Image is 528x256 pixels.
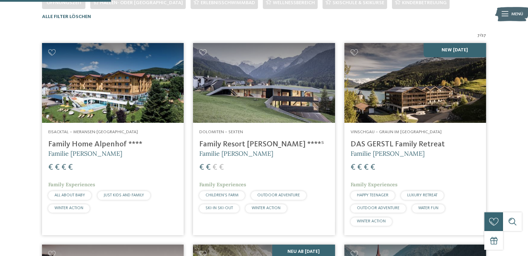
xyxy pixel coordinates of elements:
[47,0,82,5] span: Öffnungszeit
[344,43,486,235] a: Familienhotels gesucht? Hier findet ihr die besten! NEW [DATE] Vinschgau – Graun im [GEOGRAPHIC_D...
[48,140,177,149] h4: Family Home Alpenhof ****
[351,150,425,157] span: Familie [PERSON_NAME]
[48,163,53,172] span: €
[407,193,437,197] span: LUXURY RETREAT
[252,206,280,210] span: WINTER ACTION
[344,43,486,123] img: Familienhotels gesucht? Hier findet ihr die besten!
[351,181,397,188] span: Family Experiences
[48,130,138,134] span: Eisacktal – Meransen-[GEOGRAPHIC_DATA]
[199,163,204,172] span: €
[100,0,183,5] span: Hallen- oder [GEOGRAPHIC_DATA]
[48,181,95,188] span: Family Experiences
[351,130,442,134] span: Vinschgau – Graun im [GEOGRAPHIC_DATA]
[61,163,66,172] span: €
[481,32,486,39] span: 27
[212,163,217,172] span: €
[402,0,446,5] span: Kinderbetreuung
[206,206,233,210] span: SKI-IN SKI-OUT
[200,0,255,5] span: Erlebnisschwimmbad
[357,206,400,210] span: OUTDOOR ADVENTURE
[42,43,184,123] img: Family Home Alpenhof ****
[357,163,362,172] span: €
[42,43,184,235] a: Familienhotels gesucht? Hier findet ihr die besten! Eisacktal – Meransen-[GEOGRAPHIC_DATA] Family...
[351,163,355,172] span: €
[332,0,384,5] span: Skischule & Skikurse
[55,163,60,172] span: €
[206,193,238,197] span: CHILDREN’S FARM
[199,140,328,149] h4: Family Resort [PERSON_NAME] ****ˢ
[55,193,85,197] span: ALL ABOUT BABY
[104,193,144,197] span: JUST KIDS AND FAMILY
[357,219,386,223] span: WINTER ACTION
[193,43,335,235] a: Familienhotels gesucht? Hier findet ihr die besten! Dolomiten – Sexten Family Resort [PERSON_NAME...
[219,163,224,172] span: €
[206,163,211,172] span: €
[257,193,300,197] span: OUTDOOR ADVENTURE
[199,150,273,157] span: Familie [PERSON_NAME]
[370,163,375,172] span: €
[199,181,246,188] span: Family Experiences
[364,163,369,172] span: €
[42,14,91,19] span: Alle Filter löschen
[357,193,388,197] span: HAPPY TEENAGER
[418,206,438,210] span: WATER FUN
[480,32,481,39] span: /
[48,150,122,157] span: Familie [PERSON_NAME]
[477,32,480,39] span: 7
[193,43,335,123] img: Family Resort Rainer ****ˢ
[273,0,315,5] span: Wellnessbereich
[68,163,73,172] span: €
[199,130,243,134] span: Dolomiten – Sexten
[351,140,480,149] h4: DAS GERSTL Family Retreat
[55,206,83,210] span: WINTER ACTION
